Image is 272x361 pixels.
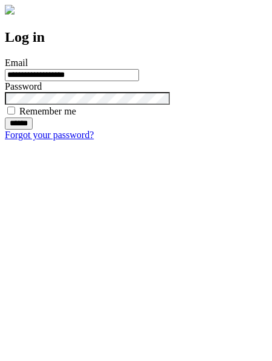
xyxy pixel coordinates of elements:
label: Email [5,58,28,68]
label: Password [5,81,42,91]
a: Forgot your password? [5,130,94,140]
label: Remember me [19,106,76,116]
h2: Log in [5,29,267,45]
img: logo-4e3dc11c47720685a147b03b5a06dd966a58ff35d612b21f08c02c0306f2b779.png [5,5,15,15]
